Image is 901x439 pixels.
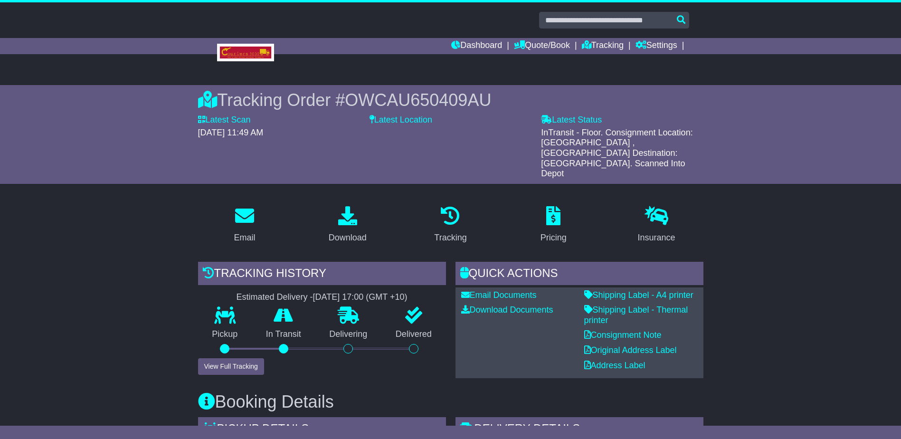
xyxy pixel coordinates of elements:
[514,38,570,54] a: Quote/Book
[313,292,408,303] div: [DATE] 17:00 (GMT +10)
[198,329,252,340] p: Pickup
[345,90,491,110] span: OWCAU650409AU
[315,329,382,340] p: Delivering
[632,203,682,248] a: Insurance
[329,231,367,244] div: Download
[534,203,573,248] a: Pricing
[234,231,255,244] div: Email
[451,38,502,54] a: Dashboard
[584,305,688,325] a: Shipping Label - Thermal printer
[370,115,432,125] label: Latest Location
[541,115,602,125] label: Latest Status
[198,128,264,137] span: [DATE] 11:49 AM
[198,358,264,375] button: View Full Tracking
[198,115,251,125] label: Latest Scan
[584,330,662,340] a: Consignment Note
[638,231,675,244] div: Insurance
[584,361,645,370] a: Address Label
[198,262,446,287] div: Tracking history
[541,231,567,244] div: Pricing
[198,292,446,303] div: Estimated Delivery -
[198,90,703,110] div: Tracking Order #
[584,290,693,300] a: Shipping Label - A4 printer
[584,345,677,355] a: Original Address Label
[455,262,703,287] div: Quick Actions
[322,203,373,248] a: Download
[381,329,446,340] p: Delivered
[198,392,703,411] h3: Booking Details
[434,231,466,244] div: Tracking
[428,203,473,248] a: Tracking
[252,329,315,340] p: In Transit
[461,290,537,300] a: Email Documents
[541,128,692,178] span: InTransit - Floor. Consignment Location: [GEOGRAPHIC_DATA] , [GEOGRAPHIC_DATA] Destination: [GEOG...
[582,38,624,54] a: Tracking
[635,38,677,54] a: Settings
[461,305,553,315] a: Download Documents
[228,203,261,248] a: Email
